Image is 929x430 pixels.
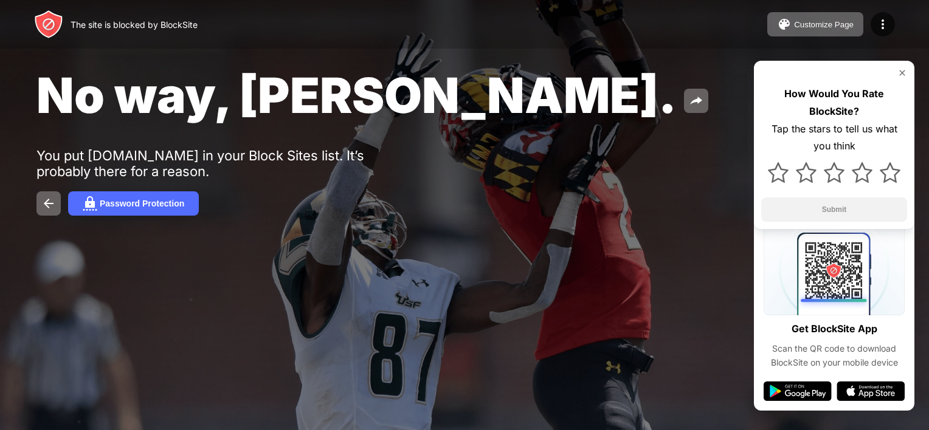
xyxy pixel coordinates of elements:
img: star.svg [824,162,844,183]
img: star.svg [852,162,872,183]
img: share.svg [689,94,703,108]
button: Password Protection [68,191,199,216]
img: back.svg [41,196,56,211]
div: The site is blocked by BlockSite [71,19,198,30]
span: No way, [PERSON_NAME]. [36,66,677,125]
div: Tap the stars to tell us what you think [761,120,907,155]
button: Customize Page [767,12,863,36]
button: Submit [761,197,907,222]
div: You put [DOMAIN_NAME] in your Block Sites list. It’s probably there for a reason. [36,148,412,179]
img: star.svg [768,162,789,183]
div: Customize Page [794,20,854,29]
img: password.svg [83,196,97,211]
img: star.svg [880,162,900,183]
img: pallet.svg [777,17,792,32]
img: rate-us-close.svg [897,68,907,78]
img: menu-icon.svg [875,17,890,32]
div: Get BlockSite App [792,320,877,338]
div: How Would You Rate BlockSite? [761,85,907,120]
div: Password Protection [100,199,184,208]
img: header-logo.svg [34,10,63,39]
img: app-store.svg [837,381,905,401]
img: google-play.svg [764,381,832,401]
div: Scan the QR code to download BlockSite on your mobile device [764,342,905,369]
img: star.svg [796,162,817,183]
